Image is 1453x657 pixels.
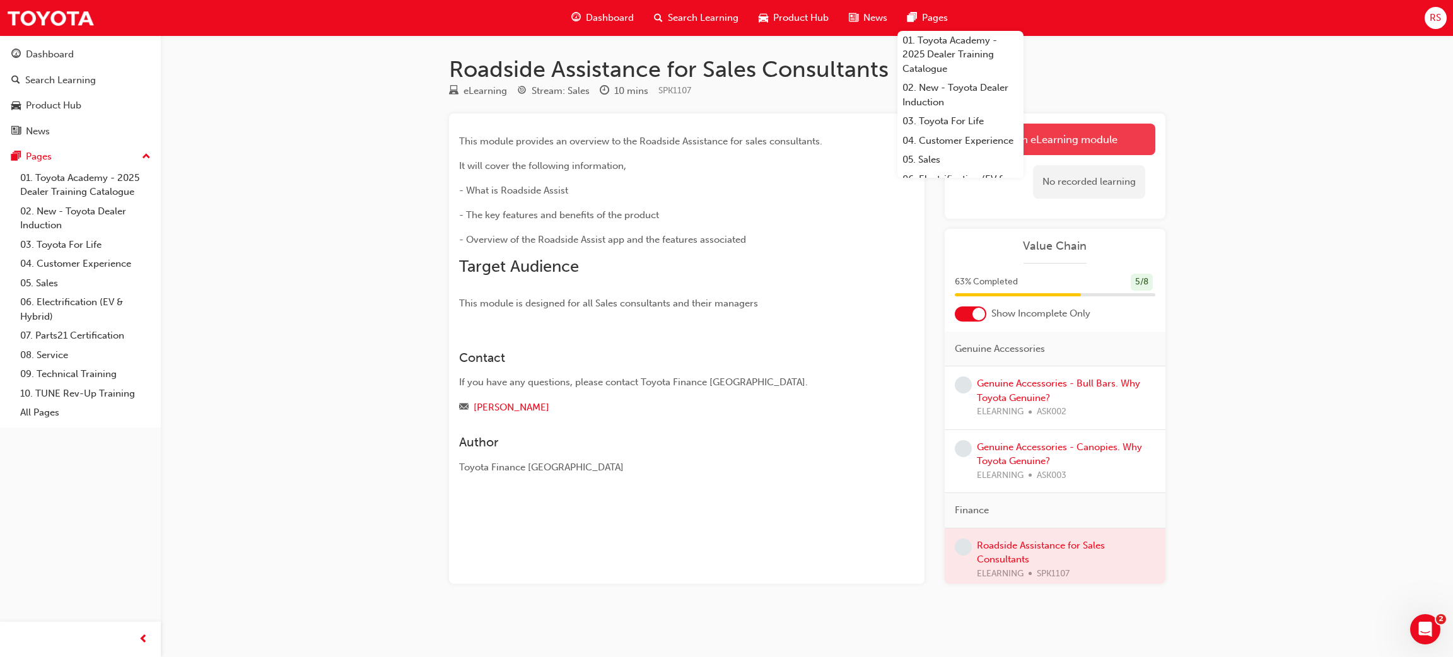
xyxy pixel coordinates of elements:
span: This module is designed for all Sales consultants and their managers [459,298,758,309]
a: 02. New - Toyota Dealer Induction [897,78,1024,112]
span: guage-icon [11,49,21,61]
span: prev-icon [139,632,148,648]
img: Trak [6,4,95,32]
span: - Overview of the Roadside Assist app and the features associated [459,234,746,245]
div: Search Learning [25,73,96,88]
span: pages-icon [907,10,917,26]
span: clock-icon [600,86,609,97]
div: Product Hub [26,98,81,113]
span: Target Audience [459,257,579,276]
a: guage-iconDashboard [561,5,644,31]
a: news-iconNews [839,5,897,31]
span: ELEARNING [977,468,1024,483]
span: 2 [1436,614,1446,624]
a: Launch eLearning module [955,124,1155,155]
a: All Pages [15,403,156,422]
span: Show Incomplete Only [991,306,1090,321]
a: 04. Customer Experience [897,131,1024,151]
div: Pages [26,149,52,164]
a: Dashboard [5,43,156,66]
div: Stream: Sales [532,84,590,98]
div: eLearning [464,84,507,98]
div: Toyota Finance [GEOGRAPHIC_DATA] [459,460,869,475]
div: Type [449,83,507,99]
span: email-icon [459,402,469,414]
span: This module provides an overview to the Roadside Assistance for sales consultants. [459,136,822,147]
a: 09. Technical Training [15,364,156,384]
span: Genuine Accessories [955,342,1045,356]
span: Finance [955,503,989,518]
span: Pages [922,11,948,25]
span: - The key features and benefits of the product [459,209,659,221]
div: 10 mins [614,84,648,98]
a: Value Chain [955,239,1155,253]
a: 10. TUNE Rev-Up Training [15,384,156,404]
span: Product Hub [773,11,829,25]
span: learningResourceType_ELEARNING-icon [449,86,458,97]
span: Dashboard [586,11,634,25]
a: Genuine Accessories - Bull Bars. Why Toyota Genuine? [977,378,1140,404]
a: 01. Toyota Academy - 2025 Dealer Training Catalogue [15,168,156,202]
button: Pages [5,145,156,168]
a: 03. Toyota For Life [897,112,1024,131]
span: up-icon [142,149,151,165]
h3: Contact [459,351,869,365]
span: It will cover the following information, [459,160,626,172]
span: learningRecordVerb_NONE-icon [955,538,972,555]
a: search-iconSearch Learning [644,5,749,31]
span: Learning resource code [658,85,691,96]
a: News [5,120,156,143]
div: Dashboard [26,47,74,62]
button: RS [1425,7,1447,29]
div: News [26,124,50,139]
div: Duration [600,83,648,99]
div: If you have any questions, please contact Toyota Finance [GEOGRAPHIC_DATA]. [459,375,869,390]
span: car-icon [11,100,21,112]
span: ASK003 [1037,468,1066,483]
a: 04. Customer Experience [15,254,156,274]
a: Product Hub [5,94,156,117]
span: learningRecordVerb_NONE-icon [955,376,972,393]
a: 03. Toyota For Life [15,235,156,255]
span: car-icon [759,10,768,26]
span: 63 % Completed [955,275,1018,289]
span: pages-icon [11,151,21,163]
span: search-icon [654,10,663,26]
a: 05. Sales [897,150,1024,170]
span: ELEARNING [977,405,1024,419]
a: 08. Service [15,346,156,365]
span: guage-icon [571,10,581,26]
a: Search Learning [5,69,156,92]
iframe: Intercom live chat [1410,614,1440,644]
span: - What is Roadside Assist [459,185,568,196]
a: 06. Electrification (EV & Hybrid) [15,293,156,326]
a: 07. Parts21 Certification [15,326,156,346]
div: Stream [517,83,590,99]
a: Genuine Accessories - Canopies. Why Toyota Genuine? [977,441,1142,467]
a: 01. Toyota Academy - 2025 Dealer Training Catalogue [897,31,1024,79]
span: Search Learning [668,11,738,25]
span: RS [1430,11,1441,25]
a: 02. New - Toyota Dealer Induction [15,202,156,235]
h3: Author [459,435,869,450]
a: 06. Electrification (EV & Hybrid) [897,170,1024,203]
span: target-icon [517,86,527,97]
div: 5 / 8 [1131,274,1153,291]
a: [PERSON_NAME] [474,402,549,413]
span: news-icon [11,126,21,137]
a: car-iconProduct Hub [749,5,839,31]
a: 05. Sales [15,274,156,293]
span: learningRecordVerb_NONE-icon [955,440,972,457]
span: News [863,11,887,25]
span: search-icon [11,75,20,86]
span: ASK002 [1037,405,1066,419]
a: pages-iconPages [897,5,958,31]
div: No recorded learning [1033,165,1145,199]
span: news-icon [849,10,858,26]
button: DashboardSearch LearningProduct HubNews [5,40,156,145]
div: Email [459,400,869,416]
h1: Roadside Assistance for Sales Consultants [449,55,1165,83]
